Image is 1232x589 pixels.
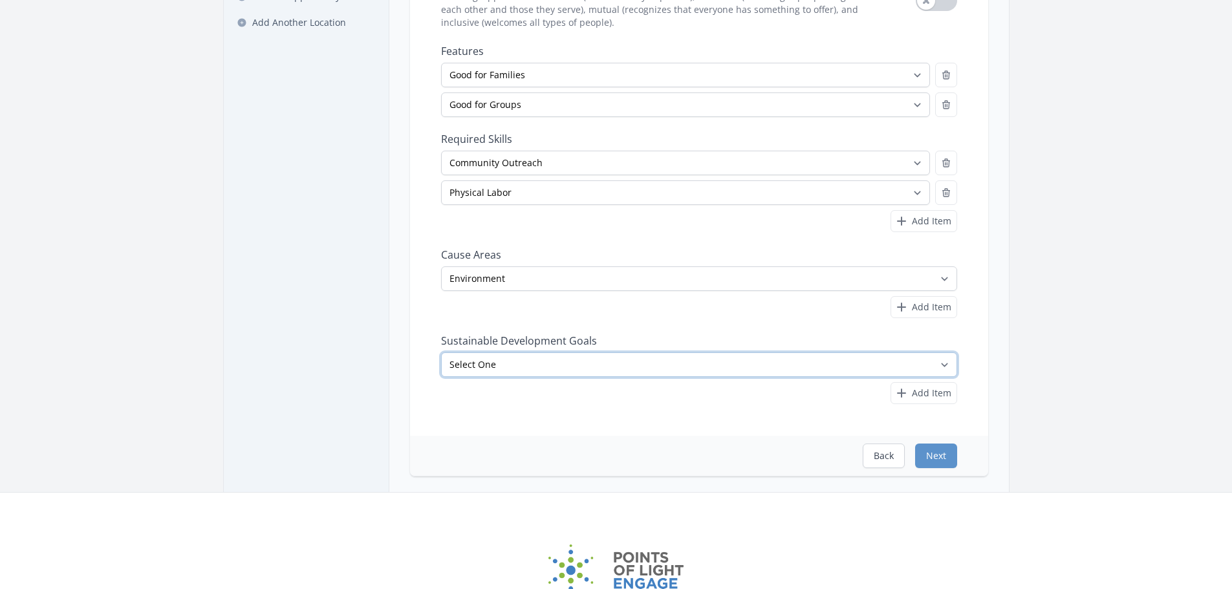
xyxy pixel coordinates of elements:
button: Add Item [891,296,957,318]
span: Add Item [912,215,951,228]
span: Add Item [912,301,951,314]
span: Add Another Location [252,16,346,29]
button: Next [915,444,957,468]
label: Sustainable Development Goals [441,334,957,347]
button: Add Item [891,210,957,232]
button: Back [863,444,905,468]
span: Add Item [912,387,951,400]
label: Features [441,45,957,58]
button: Add Item [891,382,957,404]
a: Add Another Location [229,11,384,34]
label: Required Skills [441,133,957,145]
label: Cause Areas [441,248,957,261]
